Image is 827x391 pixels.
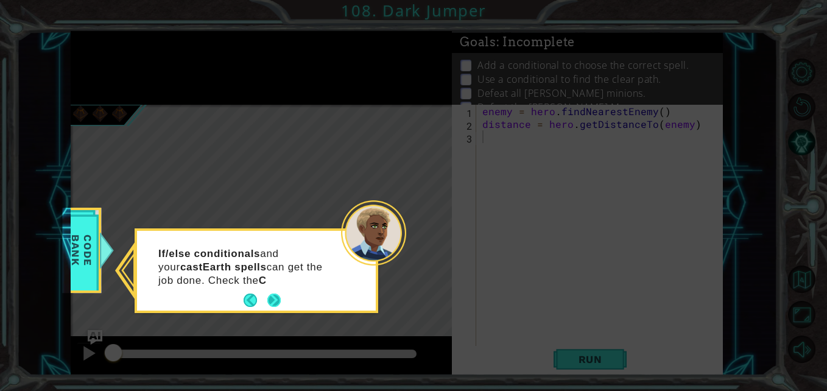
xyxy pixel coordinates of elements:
span: Code Bank [66,216,97,286]
button: Back [244,294,267,307]
strong: If/else conditionals [158,248,260,259]
strong: castEarth spells [180,261,267,273]
p: and your can get the job done. Check the [158,247,340,287]
button: Next [267,294,281,308]
strong: C [259,275,267,286]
